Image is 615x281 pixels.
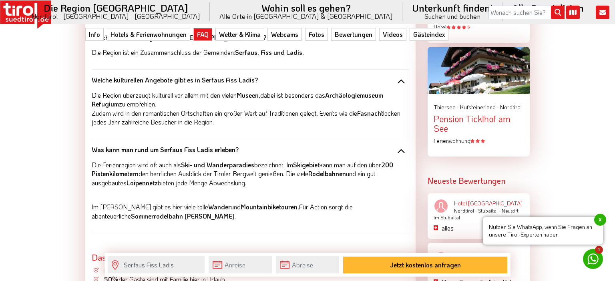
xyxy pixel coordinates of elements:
li: Bei wurde die Urlaubserwartung erfüllt [92,266,409,275]
span: Kufsteinerland - [460,103,499,111]
small: Alle Orte in [GEOGRAPHIC_DATA] & [GEOGRAPHIC_DATA] [219,13,393,20]
strong: Serfaus, Fiss und Ladis. [235,48,304,56]
strong: Rodelbahnen [308,169,346,178]
b: Welche Ortschaften gehören zu [GEOGRAPHIC_DATA] Ladis? [92,33,266,42]
span: x [594,214,606,226]
small: Nordtirol - [GEOGRAPHIC_DATA] - [GEOGRAPHIC_DATA] [31,13,200,20]
p: Die Region überzeugt kulturell vor allem mit den vielen dabei ist besonders das zu empfehlen. Zud... [92,91,409,127]
small: Suchen und buchen [412,13,493,20]
i: Kontakt [596,6,609,19]
input: Abreise [276,256,339,273]
span: Thiersee - [434,103,459,111]
input: Wo soll's hingehen? [108,256,205,273]
a: Videos [379,28,406,41]
b: Was kann man rund um Serfaus Fiss Ladis erleben? [92,145,239,154]
strong: Ski- und [181,161,205,169]
span: 1 [595,246,603,254]
a: Fotos [305,28,328,41]
input: Anreise [209,256,272,273]
a: FAQ [193,28,212,41]
p: alles [442,224,524,233]
a: Hotels & Ferienwohnungen [107,28,190,41]
p: Im [PERSON_NAME] gibt es hier viele tolle und Für Action sorgt die abenteuerliche . [92,194,409,221]
strong: Loipennetz [127,179,158,187]
i: Karte öffnen [566,6,580,19]
strong: Wanderparadies [207,161,254,169]
a: Thiersee - Kufsteinerland - Nordtirol Pension Ticklhof am See Ferienwohnung [434,103,524,145]
strong: Mountainbiketouren. [241,203,299,211]
strong: Fasnacht [357,109,383,117]
strong: Museen, [237,91,260,99]
span: Stubaital - [478,207,500,214]
a: 1 Nutzen Sie WhatsApp, wenn Sie Fragen an unsere Tirol-Experten habenx [583,249,603,269]
strong: Neueste Bewertungen [428,175,505,186]
div: Ferienwohnung [434,137,524,145]
a: Hotel [GEOGRAPHIC_DATA] [434,199,524,207]
span: Nutzen Sie WhatsApp, wenn Sie Fragen an unsere Tirol-Experten haben [483,217,603,245]
input: Wonach suchen Sie? [488,6,565,19]
button: Jetzt kostenlos anfragen [343,257,507,273]
span: Das sagen Urlauber zu: [92,252,177,263]
span: Nordtirol - [454,207,477,214]
b: Welche kulturellen Angebote gibt es in Serfaus Fiss Ladis? [92,76,258,84]
span: Nordtirol [500,103,522,111]
p: Die Region ist ein Zusammenschluss der Gemeinden: [92,48,409,57]
p: Die Ferienregion wird oft auch als bezeichnet. Im kann man auf den über den herrlichen Ausblick d... [92,161,409,187]
a: Webcams [267,28,302,41]
div: Pension Ticklhof am See [434,114,524,133]
strong: Sommerrodelbahn [PERSON_NAME] [131,212,235,220]
a: Gästeindex [410,28,448,41]
strong: Wander [208,203,231,211]
a: Wetter & Klima [215,28,264,41]
h3: Serfaus Fiss Ladis [92,253,409,262]
span: Neustift im Stubaital [434,207,519,221]
a: Info [85,28,104,41]
strong: Skigebiet [293,161,320,169]
strong: Archäologiemuseum Refugium [92,91,383,108]
a: Bewertungen [331,28,376,41]
a: HELD – [GEOGRAPHIC_DATA] [434,252,524,268]
strong: 200 Pistenkilometern [92,161,393,178]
